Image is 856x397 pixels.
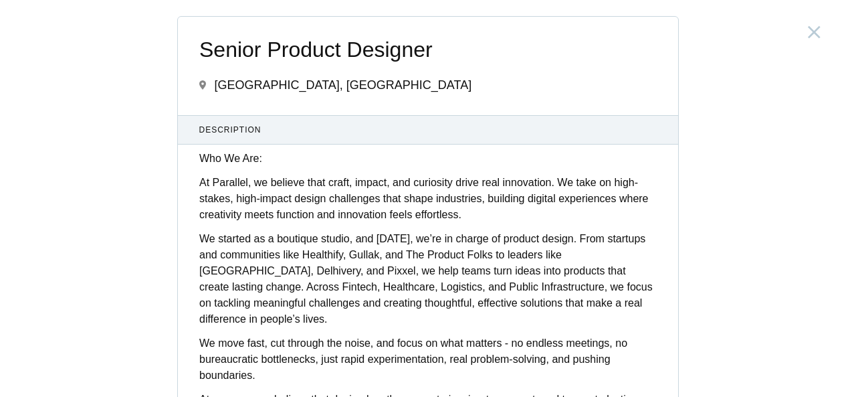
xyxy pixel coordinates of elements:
[214,78,471,92] span: [GEOGRAPHIC_DATA], [GEOGRAPHIC_DATA]
[199,231,657,327] p: We started as a boutique studio, and [DATE], we’re in charge of product design. From startups and...
[199,124,657,136] span: Description
[199,38,657,62] span: Senior Product Designer
[199,175,657,223] p: At Parallel, we believe that craft, impact, and curiosity drive real innovation. We take on high-...
[199,153,262,164] strong: Who We Are:
[199,335,657,384] p: We move fast, cut through the noise, and focus on what matters - no endless meetings, no bureaucr...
